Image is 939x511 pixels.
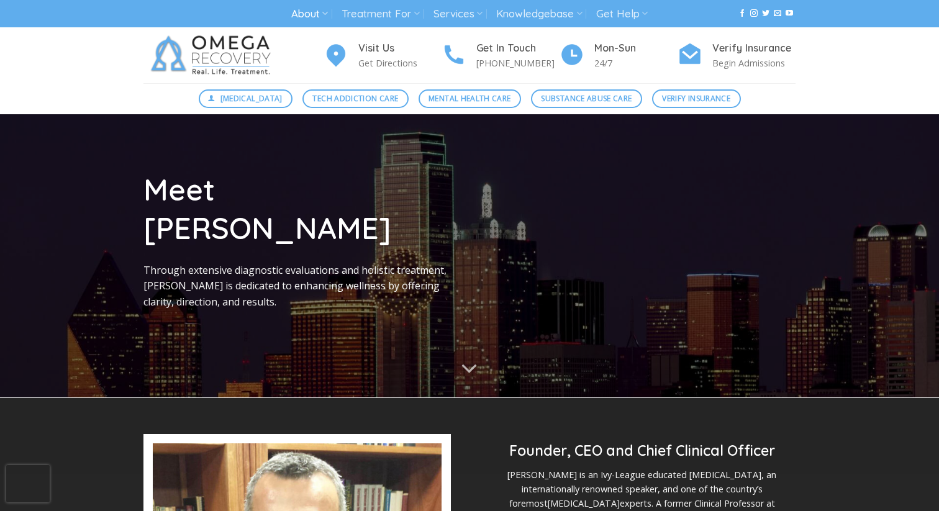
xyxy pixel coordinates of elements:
[762,9,769,18] a: Follow on Twitter
[594,56,678,70] p: 24/7
[594,40,678,57] h4: Mon-Sun
[652,89,741,108] a: Verify Insurance
[712,56,796,70] p: Begin Admissions
[442,40,560,71] a: Get In Touch [PHONE_NUMBER]
[488,441,796,460] h2: Founder, CEO and Chief Clinical Officer
[358,40,442,57] h4: Visit Us
[143,170,460,248] h1: Meet [PERSON_NAME]
[429,93,510,104] span: Mental Health Care
[750,9,758,18] a: Follow on Instagram
[220,93,283,104] span: [MEDICAL_DATA]
[312,93,398,104] span: Tech Addiction Care
[143,263,460,310] p: Through extensive diagnostic evaluations and holistic treatment, [PERSON_NAME] is dedicated to en...
[662,93,730,104] span: Verify Insurance
[291,2,328,25] a: About
[738,9,746,18] a: Follow on Facebook
[143,27,283,83] img: Omega Recovery
[476,40,560,57] h4: Get In Touch
[446,353,493,386] button: Scroll for more
[476,56,560,70] p: [PHONE_NUMBER]
[324,40,442,71] a: Visit Us Get Directions
[496,2,582,25] a: Knowledgebase
[541,93,632,104] span: Substance Abuse Care
[596,2,648,25] a: Get Help
[712,40,796,57] h4: Verify Insurance
[531,89,642,108] a: Substance Abuse Care
[342,2,419,25] a: Treatment For
[302,89,409,108] a: Tech Addiction Care
[419,89,521,108] a: Mental Health Care
[774,9,781,18] a: Send us an email
[678,40,796,71] a: Verify Insurance Begin Admissions
[548,497,620,509] a: [MEDICAL_DATA]
[358,56,442,70] p: Get Directions
[433,2,483,25] a: Services
[786,9,793,18] a: Follow on YouTube
[199,89,293,108] a: [MEDICAL_DATA]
